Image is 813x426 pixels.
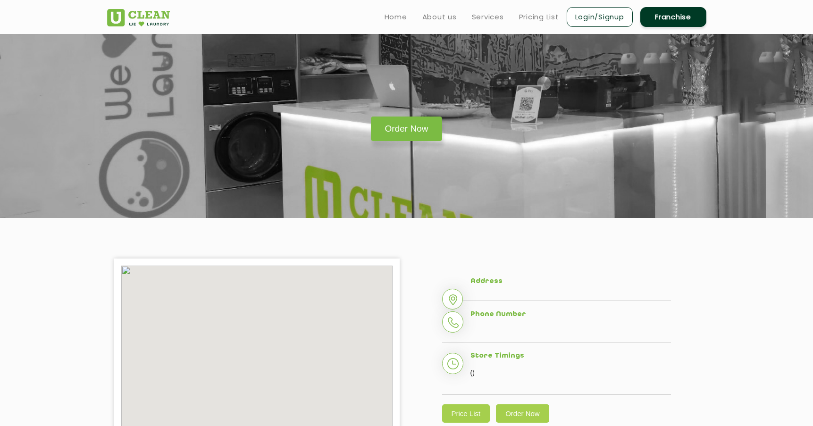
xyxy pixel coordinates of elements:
[371,117,443,141] a: Order Now
[472,11,504,23] a: Services
[385,11,407,23] a: Home
[470,310,671,319] h5: Phone Number
[422,11,457,23] a: About us
[107,9,170,26] img: UClean Laundry and Dry Cleaning
[496,404,549,423] a: Order Now
[470,366,671,380] p: ()
[567,7,633,27] a: Login/Signup
[640,7,706,27] a: Franchise
[442,404,490,423] a: Price List
[470,277,671,286] h5: Address
[519,11,559,23] a: Pricing List
[470,352,671,360] h5: Store Timings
